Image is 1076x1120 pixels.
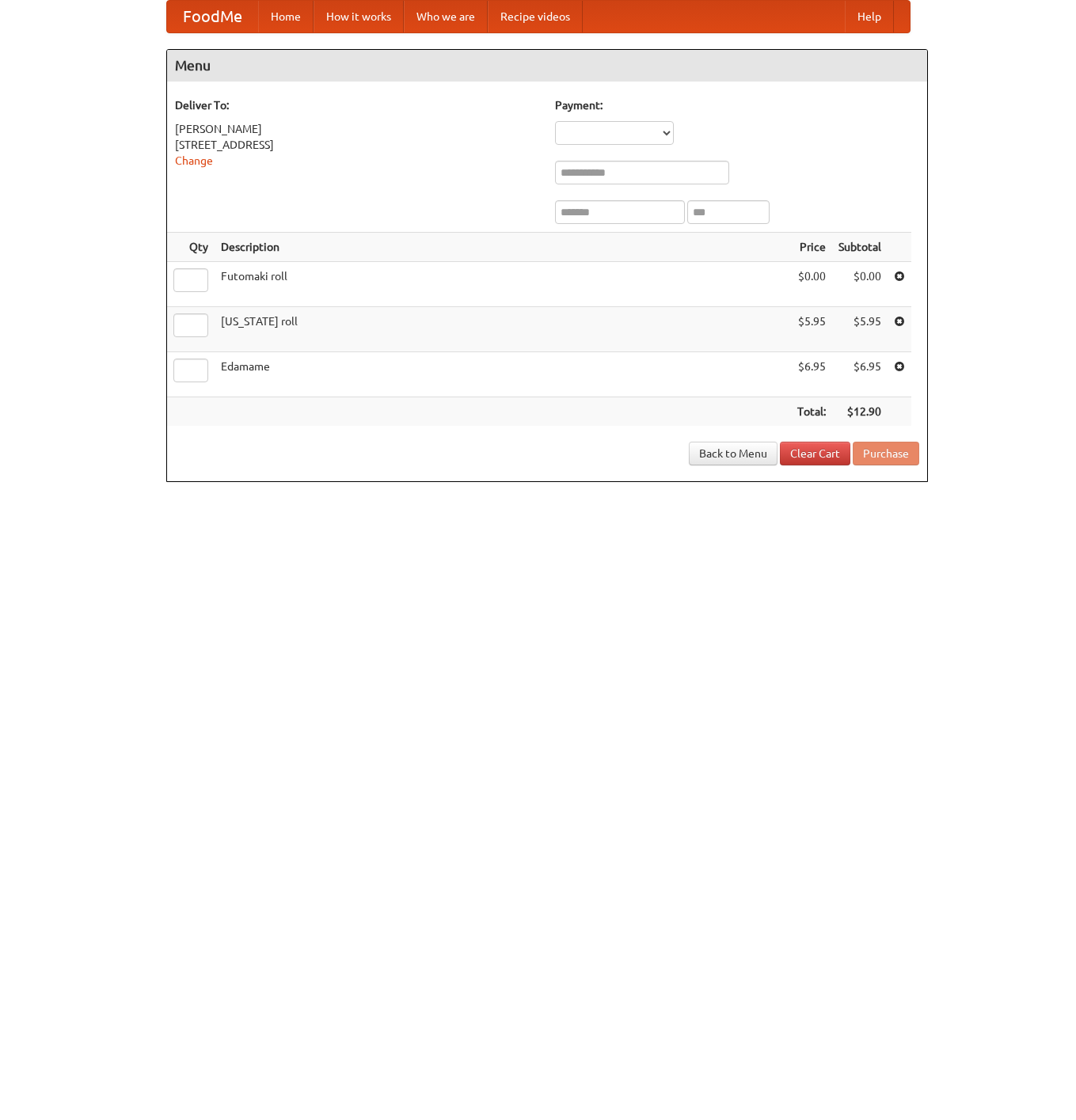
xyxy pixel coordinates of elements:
[791,397,832,427] th: Total:
[791,307,832,352] td: $5.95
[175,154,213,167] a: Change
[175,137,539,153] div: [STREET_ADDRESS]
[167,50,927,82] h4: Menu
[832,307,888,352] td: $5.95
[832,352,888,397] td: $6.95
[853,442,919,465] button: Purchase
[167,233,215,262] th: Qty
[845,1,894,32] a: Help
[689,442,778,465] a: Back to Menu
[175,97,539,113] h5: Deliver To:
[832,262,888,307] td: $0.00
[175,121,539,137] div: [PERSON_NAME]
[258,1,314,32] a: Home
[791,352,832,397] td: $6.95
[404,1,488,32] a: Who we are
[215,307,791,352] td: [US_STATE] roll
[215,233,791,262] th: Description
[832,233,888,262] th: Subtotal
[780,442,850,465] a: Clear Cart
[832,397,888,427] th: $12.90
[488,1,583,32] a: Recipe videos
[167,1,258,32] a: FoodMe
[314,1,404,32] a: How it works
[791,262,832,307] td: $0.00
[555,97,919,113] h5: Payment:
[215,352,791,397] td: Edamame
[215,262,791,307] td: Futomaki roll
[791,233,832,262] th: Price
